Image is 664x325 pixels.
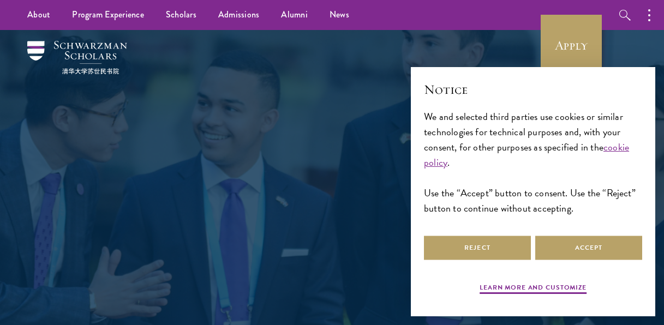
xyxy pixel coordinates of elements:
[541,15,602,76] a: Apply
[424,236,531,260] button: Reject
[535,236,642,260] button: Accept
[480,282,587,296] button: Learn more and customize
[424,80,642,99] h2: Notice
[27,41,127,74] img: Schwarzman Scholars
[424,140,629,170] a: cookie policy
[424,109,642,216] div: We and selected third parties use cookies or similar technologies for technical purposes and, wit...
